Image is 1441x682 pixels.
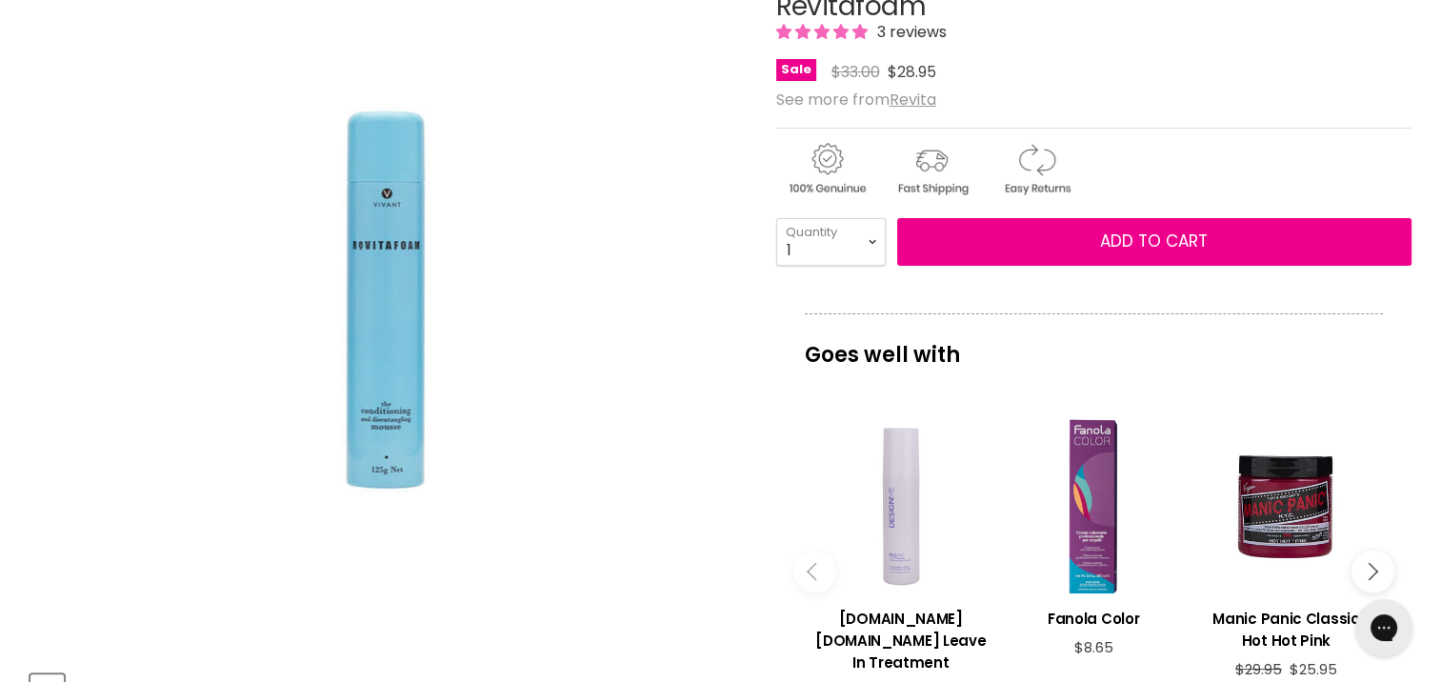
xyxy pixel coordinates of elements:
span: See more from [776,89,936,110]
img: returns.gif [986,140,1087,198]
a: Revita [890,89,936,110]
span: $8.65 [1073,637,1112,657]
p: Goes well with [805,313,1383,376]
span: 3 reviews [871,21,947,43]
span: Add to cart [1100,230,1208,252]
h3: Manic Panic Classic Hot Hot Pink [1199,608,1372,652]
button: Add to cart [897,218,1411,266]
span: Sale [776,59,816,81]
span: $28.95 [888,61,936,83]
select: Quantity [776,218,886,266]
iframe: Gorgias live chat messenger [1346,592,1422,663]
span: $29.95 [1235,659,1282,679]
span: 5.00 stars [776,21,871,43]
a: View product:Fanola Color [1007,593,1180,639]
img: genuine.gif [776,140,877,198]
h3: [DOMAIN_NAME] [DOMAIN_NAME] Leave In Treatment [814,608,988,673]
img: shipping.gif [881,140,982,198]
a: View product:Manic Panic Classic Hot Hot Pink [1199,593,1372,661]
span: $33.00 [831,61,880,83]
h3: Fanola Color [1007,608,1180,630]
span: $25.95 [1290,659,1337,679]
